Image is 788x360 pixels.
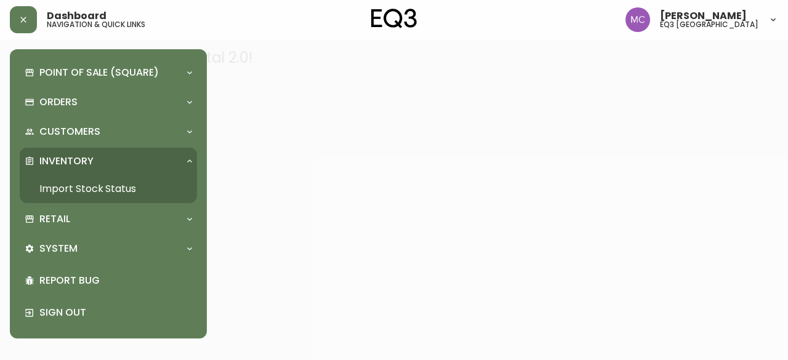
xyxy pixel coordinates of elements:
[20,175,197,203] a: Import Stock Status
[20,297,197,329] div: Sign Out
[660,11,747,21] span: [PERSON_NAME]
[39,95,78,109] p: Orders
[39,242,78,255] p: System
[20,206,197,233] div: Retail
[39,274,192,287] p: Report Bug
[47,11,107,21] span: Dashboard
[39,66,159,79] p: Point of Sale (Square)
[20,235,197,262] div: System
[20,265,197,297] div: Report Bug
[39,154,94,168] p: Inventory
[20,59,197,86] div: Point of Sale (Square)
[20,118,197,145] div: Customers
[660,21,758,28] h5: eq3 [GEOGRAPHIC_DATA]
[20,148,197,175] div: Inventory
[47,21,145,28] h5: navigation & quick links
[39,125,100,138] p: Customers
[39,212,70,226] p: Retail
[39,306,192,319] p: Sign Out
[371,9,417,28] img: logo
[625,7,650,32] img: 6dbdb61c5655a9a555815750a11666cc
[20,89,197,116] div: Orders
